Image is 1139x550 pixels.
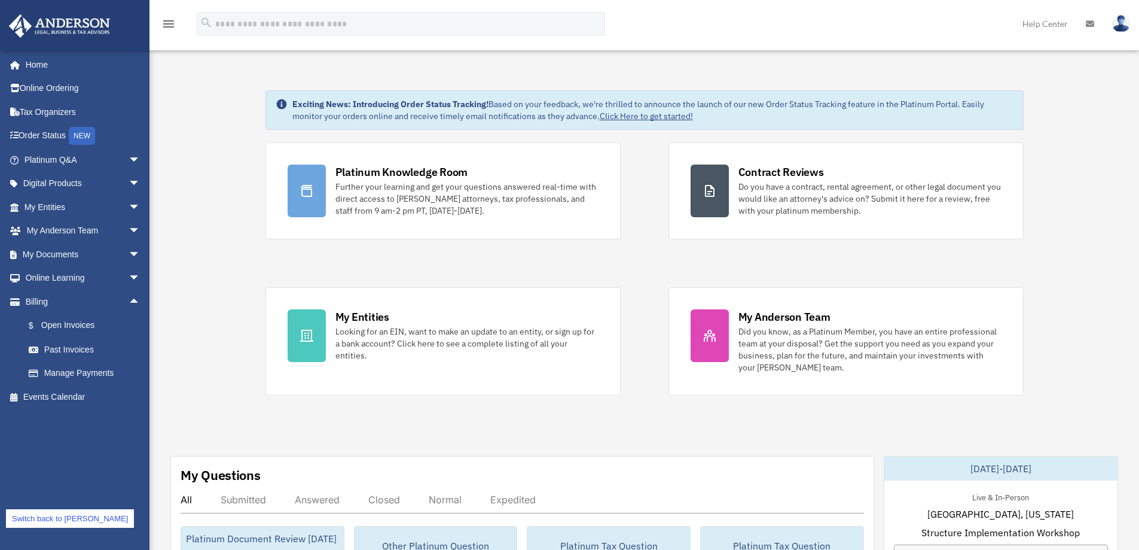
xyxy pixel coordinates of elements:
a: My Anderson Teamarrow_drop_down [8,219,158,243]
span: arrow_drop_down [129,219,152,244]
div: Do you have a contract, rental agreement, or other legal document you would like an attorney's ad... [738,181,1001,217]
div: My Questions [181,466,261,484]
div: Looking for an EIN, want to make an update to an entity, or sign up for a bank account? Click her... [335,326,598,361]
strong: Exciting News: Introducing Order Status Tracking! [292,99,488,110]
div: Normal [429,494,462,506]
img: User Pic [1112,15,1130,32]
a: Click Here to get started! [600,111,693,121]
span: arrow_drop_down [129,266,152,291]
i: search [200,16,213,29]
div: NEW [69,127,95,145]
a: Home [8,53,152,77]
div: Answered [295,494,340,506]
div: Platinum Knowledge Room [335,165,468,180]
a: Order StatusNEW [8,124,158,148]
a: Past Invoices [17,338,158,361]
span: arrow_drop_up [129,290,152,314]
a: $Open Invoices [17,314,158,338]
div: Live & In-Person [963,490,1039,503]
a: menu [161,21,176,31]
a: Platinum Q&Aarrow_drop_down [8,148,158,172]
div: [DATE]-[DATE] [884,457,1117,481]
span: arrow_drop_down [129,148,152,172]
a: Manage Payments [17,361,158,385]
span: arrow_drop_down [129,195,152,220]
a: Switch back to [PERSON_NAME] [6,509,134,528]
a: My Entitiesarrow_drop_down [8,195,158,219]
a: Online Learningarrow_drop_down [8,266,158,290]
a: My Documentsarrow_drop_down [8,242,158,266]
a: Tax Organizers [8,100,158,124]
div: Contract Reviews [738,165,824,180]
a: Billingarrow_drop_up [8,290,158,314]
a: Digital Productsarrow_drop_down [8,172,158,196]
a: My Anderson Team Did you know, as a Platinum Member, you have an entire professional team at your... [668,287,1024,396]
i: menu [161,17,176,31]
div: Further your learning and get your questions answered real-time with direct access to [PERSON_NAM... [335,181,598,217]
div: My Entities [335,309,389,324]
div: Expedited [490,494,536,506]
img: Anderson Advisors Platinum Portal [5,14,114,38]
span: $ [35,318,41,333]
div: My Anderson Team [738,309,830,324]
span: Structure Implementation Workshop [921,525,1080,540]
a: Online Ordering [8,77,158,101]
a: Contract Reviews Do you have a contract, rental agreement, or other legal document you would like... [668,142,1024,239]
div: Submitted [221,494,266,506]
span: arrow_drop_down [129,172,152,196]
a: My Entities Looking for an EIN, want to make an update to an entity, or sign up for a bank accoun... [265,287,621,396]
div: All [181,494,192,506]
a: Events Calendar [8,385,158,409]
div: Closed [368,494,400,506]
div: Did you know, as a Platinum Member, you have an entire professional team at your disposal? Get th... [738,326,1001,373]
span: [GEOGRAPHIC_DATA], [US_STATE] [927,507,1074,521]
span: arrow_drop_down [129,242,152,267]
a: Platinum Knowledge Room Further your learning and get your questions answered real-time with dire... [265,142,621,239]
div: Based on your feedback, we're thrilled to announce the launch of our new Order Status Tracking fe... [292,98,1013,122]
